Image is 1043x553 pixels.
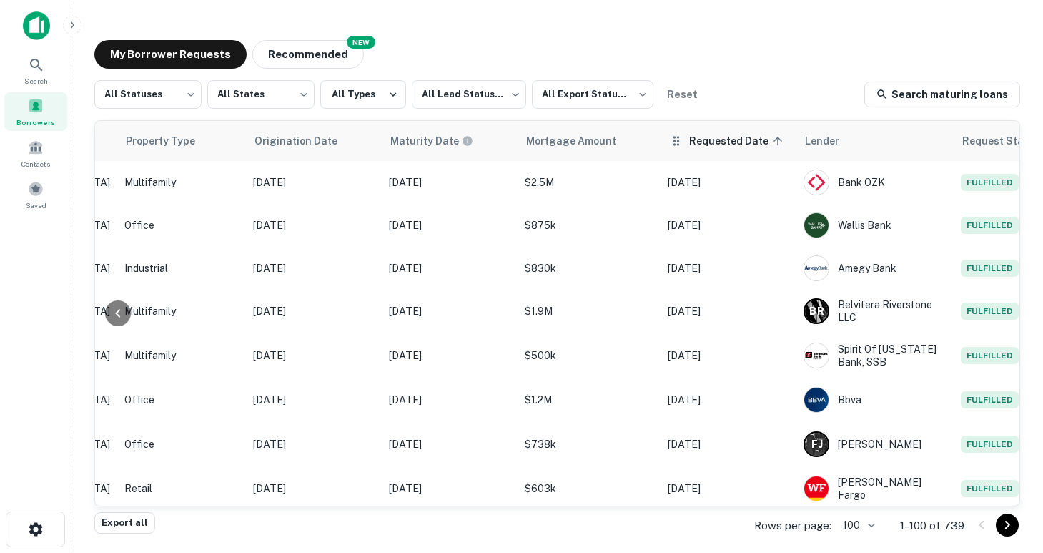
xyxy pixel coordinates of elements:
th: Lender [796,121,954,161]
span: Fulfilled [961,217,1019,234]
div: All Lead Statuses [412,76,526,113]
a: Saved [4,175,67,214]
p: $2.5M [525,175,653,190]
button: Reset [659,80,705,109]
p: [DATE] [668,481,789,496]
p: $830k [525,260,653,276]
p: [DATE] [253,303,375,319]
div: All Statuses [94,76,202,113]
th: Maturity dates displayed may be estimated. Please contact the lender for the most accurate maturi... [382,121,518,161]
a: Search maturing loans [864,82,1020,107]
span: Fulfilled [961,174,1019,191]
p: [DATE] [389,303,510,319]
p: Multifamily [124,303,239,319]
div: [PERSON_NAME] [804,431,946,457]
img: picture [804,170,829,195]
button: All Types [320,80,406,109]
p: Rows per page: [754,517,831,534]
a: Search [4,51,67,89]
div: Amegy Bank [804,255,946,281]
button: My Borrower Requests [94,40,247,69]
span: Search [24,75,48,87]
p: [DATE] [253,436,375,452]
span: Requested Date [689,132,787,150]
div: All States [207,76,315,113]
p: Office [124,217,239,233]
img: spiritoftexasbank.com.png [804,343,829,368]
p: [DATE] [668,260,789,276]
span: Fulfilled [961,391,1019,408]
p: B R [809,304,824,319]
p: [DATE] [253,348,375,363]
p: F J [811,437,822,452]
img: picture [804,256,829,280]
span: Fulfilled [961,260,1019,277]
p: $1.2M [525,392,653,408]
p: Office [124,436,239,452]
p: [DATE] [389,481,510,496]
th: Mortgage Amount [518,121,661,161]
p: [DATE] [389,392,510,408]
p: [DATE] [668,217,789,233]
p: $738k [525,436,653,452]
div: Contacts [4,134,67,172]
span: Saved [26,200,46,211]
p: [DATE] [668,175,789,190]
th: Requested Date [661,121,796,161]
span: Mortgage Amount [526,132,635,150]
a: Borrowers [4,92,67,131]
button: Go to next page [996,514,1019,537]
div: [PERSON_NAME] Fargo [804,476,946,501]
div: NEW [347,36,375,49]
p: [DATE] [253,481,375,496]
span: Borrowers [16,117,55,128]
th: Origination Date [246,121,382,161]
p: $875k [525,217,653,233]
p: [DATE] [389,217,510,233]
div: All Export Statuses [532,76,653,113]
p: Office [124,392,239,408]
p: [DATE] [253,260,375,276]
div: Maturity dates displayed may be estimated. Please contact the lender for the most accurate maturi... [390,133,473,149]
p: Multifamily [124,348,239,363]
iframe: Chat Widget [972,439,1043,507]
button: Recommended [252,40,364,69]
img: picture [804,476,829,501]
p: $603k [525,481,653,496]
p: [DATE] [389,436,510,452]
p: [DATE] [253,175,375,190]
p: [DATE] [253,217,375,233]
img: picture [804,388,829,412]
p: Retail [124,481,239,496]
div: 100 [837,515,877,536]
button: Export all [94,512,155,534]
p: [DATE] [253,392,375,408]
span: Lender [805,132,858,150]
p: [DATE] [389,348,510,363]
p: Multifamily [124,175,239,190]
span: Maturity dates displayed may be estimated. Please contact the lender for the most accurate maturi... [390,133,492,149]
div: Belvitera Riverstone LLC [804,298,946,324]
p: $1.9M [525,303,653,319]
p: 1–100 of 739 [900,517,964,534]
p: [DATE] [668,348,789,363]
span: Property Type [126,132,214,150]
div: Spirit Of [US_STATE] Bank, SSB [804,343,946,368]
span: Fulfilled [961,480,1019,497]
span: Contacts [21,158,50,170]
span: Fulfilled [961,436,1019,453]
div: Bank OZK [804,170,946,195]
img: capitalize-icon.png [23,11,50,40]
span: Fulfilled [961,347,1019,364]
span: Fulfilled [961,303,1019,320]
p: $500k [525,348,653,363]
span: Origination Date [254,132,356,150]
div: Wallis Bank [804,212,946,238]
p: [DATE] [389,260,510,276]
p: Industrial [124,260,239,276]
img: picture [804,213,829,238]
